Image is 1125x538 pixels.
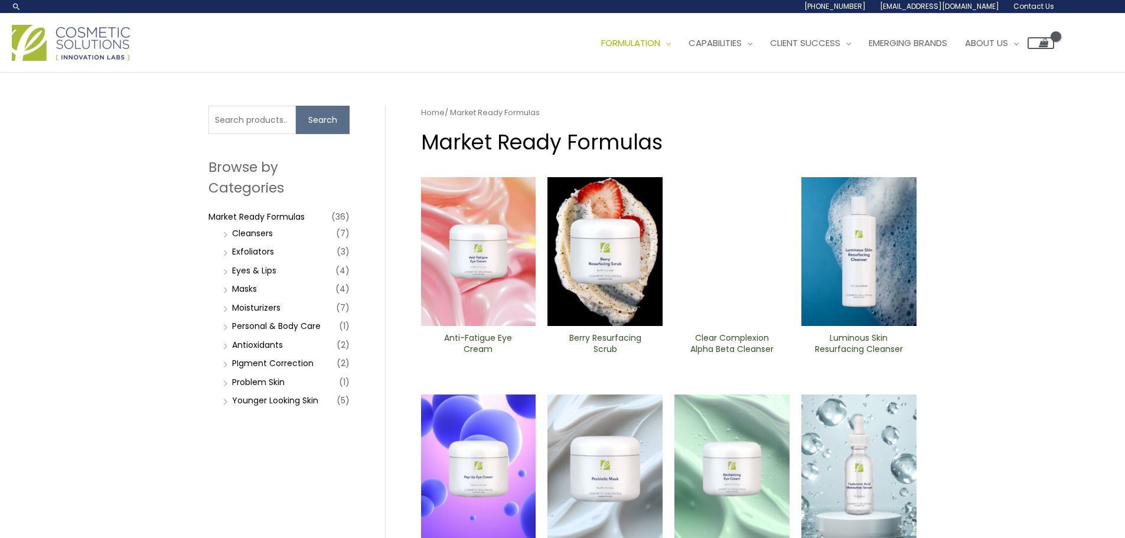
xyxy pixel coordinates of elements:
a: Anti-Fatigue Eye Cream [431,332,526,359]
img: Cosmetic Solutions Logo [12,25,130,61]
img: Berry Resurfacing Scrub [547,177,663,326]
a: Capabilities [680,25,761,61]
a: Market Ready Formulas [208,211,305,223]
span: (2) [337,337,350,353]
span: About Us [965,37,1008,49]
a: Search icon link [12,2,21,11]
a: Problem Skin [232,376,285,388]
span: (7) [336,299,350,316]
span: (4) [335,281,350,297]
span: (2) [337,355,350,371]
span: (7) [336,225,350,242]
a: Berry Resurfacing Scrub [557,332,653,359]
a: Emerging Brands [860,25,956,61]
a: Exfoliators [232,246,274,257]
a: Clear Complexion Alpha Beta ​Cleanser [684,332,780,359]
span: (5) [337,392,350,409]
img: Anti Fatigue Eye Cream [421,177,536,326]
span: Capabilities [689,37,742,49]
h2: Luminous Skin Resurfacing ​Cleanser [811,332,906,355]
span: [EMAIL_ADDRESS][DOMAIN_NAME] [880,1,999,11]
a: Luminous Skin Resurfacing ​Cleanser [811,332,906,359]
a: Personal & Body Care [232,320,321,332]
span: Contact Us [1013,1,1054,11]
a: Cleansers [232,227,273,239]
a: Home [421,107,445,118]
span: (1) [339,318,350,334]
nav: Breadcrumb [421,106,917,120]
a: Formulation [592,25,680,61]
button: Search [296,106,350,134]
img: Clear Complexion Alpha Beta ​Cleanser [674,177,790,326]
span: [PHONE_NUMBER] [804,1,866,11]
span: (3) [337,243,350,260]
a: About Us [956,25,1028,61]
a: Moisturizers [232,302,281,314]
h1: Market Ready Formulas [421,128,917,156]
h2: Browse by Categories [208,157,350,197]
h2: Clear Complexion Alpha Beta ​Cleanser [684,332,780,355]
a: Antioxidants [232,339,283,351]
input: Search products… [208,106,296,134]
img: Luminous Skin Resurfacing ​Cleanser [801,177,917,326]
a: PIgment Correction [232,357,314,369]
a: Younger Looking Skin [232,394,318,406]
span: Formulation [601,37,660,49]
span: (4) [335,262,350,279]
span: Client Success [770,37,840,49]
nav: Site Navigation [583,25,1054,61]
a: Eyes & Lips [232,265,276,276]
a: Client Success [761,25,860,61]
h2: Anti-Fatigue Eye Cream [431,332,526,355]
a: View Shopping Cart, empty [1028,37,1054,49]
h2: Berry Resurfacing Scrub [557,332,653,355]
span: (1) [339,374,350,390]
span: (36) [331,208,350,225]
span: Emerging Brands [869,37,947,49]
a: Masks [232,283,257,295]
